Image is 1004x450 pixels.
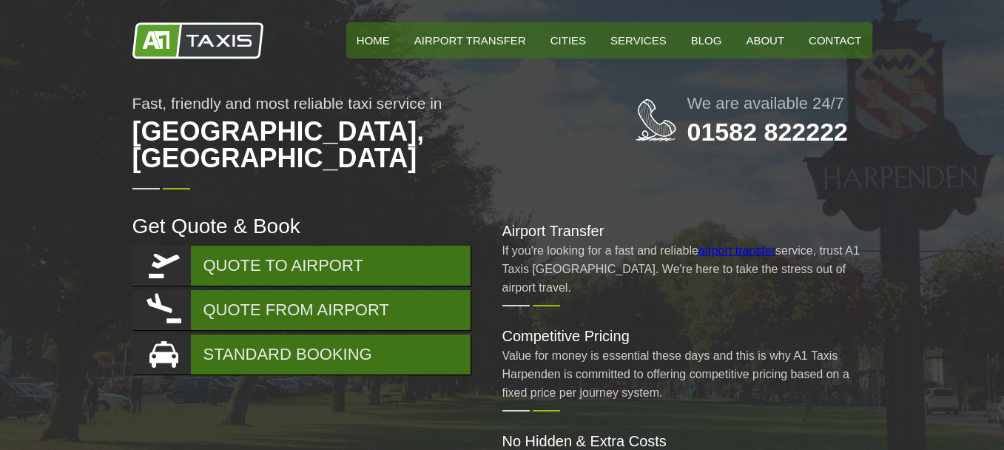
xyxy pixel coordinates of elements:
a: Services [600,22,677,58]
span: [GEOGRAPHIC_DATA], [GEOGRAPHIC_DATA] [132,111,576,179]
h2: Get Quote & Book [132,216,473,237]
h1: Fast, friendly and most reliable taxi service in [132,95,576,179]
h2: No Hidden & Extra Costs [502,434,872,449]
p: Value for money is essential these days and this is why A1 Taxis Harpenden is committed to offeri... [502,346,872,402]
a: Blog [681,22,732,58]
a: STANDARD BOOKING [132,335,471,375]
h2: We are available 24/7 [687,95,872,112]
a: HOME [346,22,400,58]
a: airport transfer [698,244,775,257]
a: About [735,22,795,58]
a: QUOTE FROM AIRPORT [132,290,471,330]
a: Contact [798,22,872,58]
a: Cities [540,22,596,58]
a: 01582 822222 [687,118,848,146]
h2: Competitive Pricing [502,329,872,343]
img: A1 Taxis [132,22,263,59]
a: QUOTE TO AIRPORT [132,246,471,286]
a: Airport Transfer [404,22,536,58]
h2: Airport Transfer [502,224,872,238]
p: If you're looking for a fast and reliable service, trust A1 Taxis [GEOGRAPHIC_DATA]. We're here t... [502,241,872,297]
